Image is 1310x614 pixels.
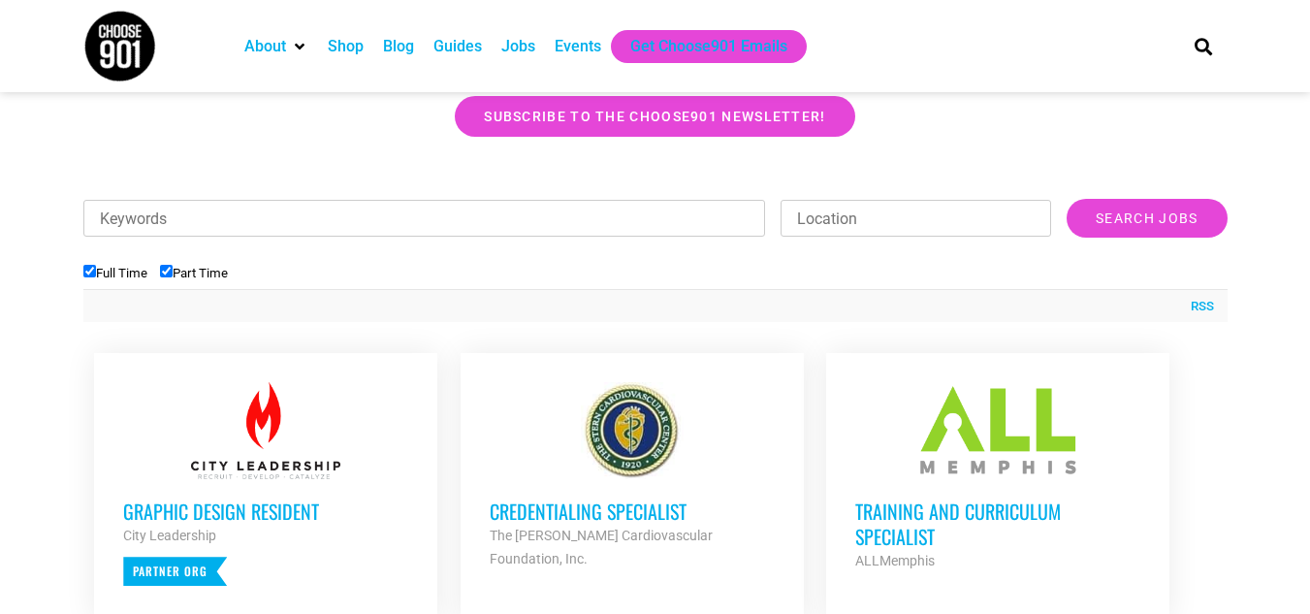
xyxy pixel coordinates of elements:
[328,35,364,58] a: Shop
[826,353,1169,601] a: Training and Curriculum Specialist ALLMemphis
[123,528,216,543] strong: City Leadership
[244,35,286,58] a: About
[455,96,854,137] a: Subscribe to the Choose901 newsletter!
[1187,30,1219,62] div: Search
[160,265,173,277] input: Part Time
[555,35,601,58] a: Events
[235,30,1162,63] nav: Main nav
[484,110,825,123] span: Subscribe to the Choose901 newsletter!
[630,35,787,58] a: Get Choose901 Emails
[160,266,228,280] label: Part Time
[490,499,775,524] h3: Credentialing Specialist
[123,499,408,524] h3: Graphic Design Resident
[383,35,414,58] a: Blog
[781,200,1051,237] input: Location
[1181,297,1214,316] a: RSS
[83,266,147,280] label: Full Time
[461,353,804,599] a: Credentialing Specialist The [PERSON_NAME] Cardiovascular Foundation, Inc.
[433,35,482,58] a: Guides
[83,200,766,237] input: Keywords
[490,528,713,566] strong: The [PERSON_NAME] Cardiovascular Foundation, Inc.
[501,35,535,58] a: Jobs
[235,30,318,63] div: About
[855,499,1140,549] h3: Training and Curriculum Specialist
[123,557,227,586] p: Partner Org
[83,265,96,277] input: Full Time
[855,553,935,568] strong: ALLMemphis
[1067,199,1227,238] input: Search Jobs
